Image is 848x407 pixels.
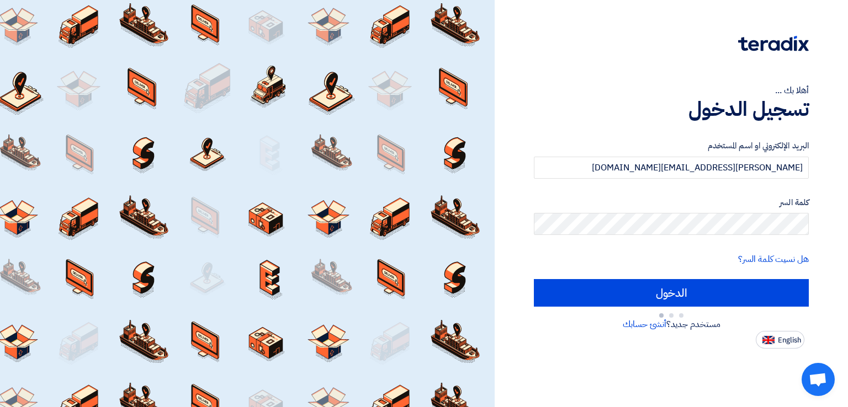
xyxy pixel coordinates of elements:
input: الدخول [534,279,809,307]
img: Teradix logo [738,36,809,51]
span: English [778,336,801,344]
a: أنشئ حسابك [623,318,666,331]
img: en-US.png [762,336,775,344]
input: أدخل بريد العمل الإلكتروني او اسم المستخدم الخاص بك ... [534,157,809,179]
label: البريد الإلكتروني او اسم المستخدم [534,140,809,152]
div: أهلا بك ... [534,84,809,97]
a: هل نسيت كلمة السر؟ [738,253,809,266]
div: مستخدم جديد؟ [534,318,809,331]
button: English [756,331,804,349]
label: كلمة السر [534,196,809,209]
a: Open chat [802,363,835,396]
h1: تسجيل الدخول [534,97,809,121]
